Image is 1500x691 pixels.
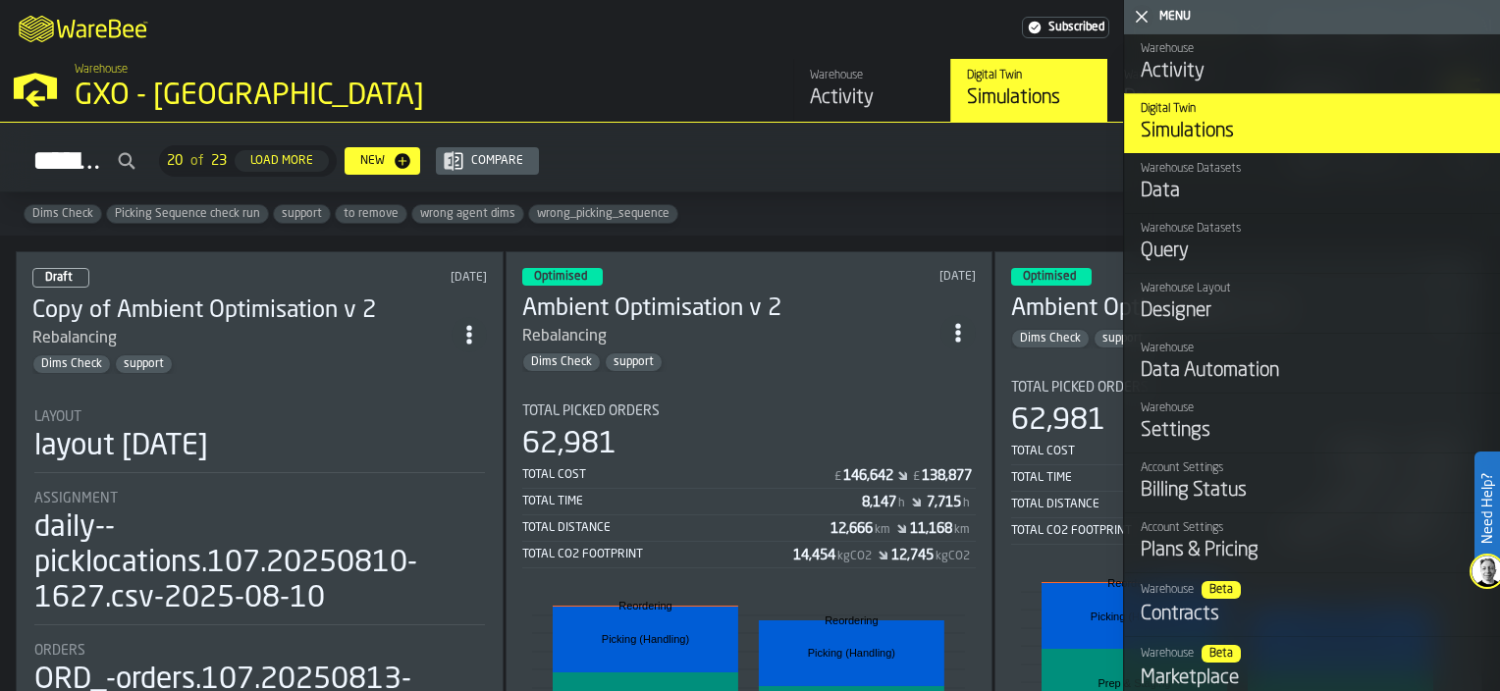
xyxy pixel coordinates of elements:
a: link-to-/wh/i/ae0cd702-8cb1-4091-b3be-0aee77957c79/data [1107,59,1264,122]
span: Dims Check [33,357,110,371]
div: Stat Value [843,468,893,484]
span: Draft [45,272,73,284]
span: h [963,497,970,510]
span: to remove [336,207,406,221]
span: wrong agent dims [412,207,523,221]
div: daily--picklocations.107.20250810-1627.csv-2025-08-10 [34,510,485,616]
div: stat-Assignment [34,491,485,625]
div: New [352,154,393,168]
span: Assignment [34,491,118,506]
div: Total Cost [1011,445,1322,458]
div: status-3 2 [522,268,603,286]
div: Stat Value [891,548,934,563]
span: km [875,523,890,537]
div: Title [34,491,485,506]
span: kgCO2 [936,550,970,563]
div: Total CO2 Footprint [1011,524,1283,538]
div: Simulations [967,84,1092,112]
span: Picking Sequence check run [107,207,268,221]
div: Title [522,403,977,419]
div: Stat Value [830,521,873,537]
div: Stat Value [793,548,835,563]
div: Total CO2 Footprint [522,548,794,561]
span: Dims Check [523,355,600,369]
div: stat-Layout [34,409,485,473]
span: km [954,523,970,537]
h3: Copy of Ambient Optimisation v 2 [32,295,452,327]
div: Menu Subscription [1022,17,1109,38]
a: link-to-/wh/i/ae0cd702-8cb1-4091-b3be-0aee77957c79/feed/ [793,59,950,122]
div: Title [1011,380,1466,396]
div: Rebalancing [32,327,452,350]
span: Warehouse [75,63,128,77]
div: Title [34,409,485,425]
div: GXO - [GEOGRAPHIC_DATA] [75,79,605,114]
span: Total Picked Orders [522,403,660,419]
div: Total Time [1011,471,1352,485]
span: Subscribed [1048,21,1104,34]
div: Rebalancing [522,325,607,348]
div: Title [34,643,485,659]
span: 20 [167,153,183,169]
span: support [1095,332,1151,345]
div: Updated: 15/08/2025, 10:30:44 Created: 15/08/2025, 10:30:44 [290,271,486,285]
span: kgCO2 [837,550,872,563]
span: support [606,355,662,369]
span: £ [834,470,841,484]
span: Dims Check [25,207,101,221]
div: layout [DATE] [34,429,208,464]
div: Stat Value [910,521,952,537]
span: wrong_picking_sequence [529,207,677,221]
span: support [116,357,172,371]
h3: Ambient Optimisation v 2 [522,293,941,325]
span: Orders [34,643,85,659]
div: Updated: 15/08/2025, 08:45:42 Created: 15/08/2025, 08:14:12 [791,270,976,284]
span: Total Picked Orders [1011,380,1149,396]
span: Dims Check [1012,332,1089,345]
div: Rebalancing [522,325,941,348]
div: Stat Value [927,495,961,510]
span: £ [913,470,920,484]
div: stat-Total Picked Orders [522,403,977,568]
div: 62,981 [1011,403,1105,439]
div: Digital Twin [967,69,1092,82]
div: ButtonLoadMore-Load More-Prev-First-Last [151,145,345,177]
div: Total Time [522,495,863,508]
span: 23 [211,153,227,169]
div: Rebalancing [32,327,117,350]
span: Optimised [1023,271,1076,283]
div: Stat Value [862,495,896,510]
div: Load More [242,154,321,168]
div: stat-Total Picked Orders [1011,380,1466,545]
div: status-0 2 [32,268,89,288]
label: Need Help? [1476,453,1498,563]
div: Compare [463,154,531,168]
div: 62,981 [522,427,616,462]
div: Total Cost [522,468,833,482]
div: Total Distance [1011,498,1320,511]
div: Activity [810,84,935,112]
div: Stat Value [922,468,972,484]
div: Total Distance [522,521,831,535]
button: button-Compare [436,147,539,175]
h3: Ambient Optimisation v 1.1 [1011,293,1430,325]
span: support [274,207,330,221]
span: Layout [34,409,81,425]
button: button-New [345,147,420,175]
span: Optimised [534,271,587,283]
div: Warehouse [810,69,935,82]
span: of [190,153,203,169]
button: button-Load More [235,150,329,172]
a: link-to-/wh/i/ae0cd702-8cb1-4091-b3be-0aee77957c79/simulations [950,59,1107,122]
span: h [898,497,905,510]
div: status-3 2 [1011,268,1092,286]
a: link-to-/wh/i/ae0cd702-8cb1-4091-b3be-0aee77957c79/settings/billing [1022,17,1109,38]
